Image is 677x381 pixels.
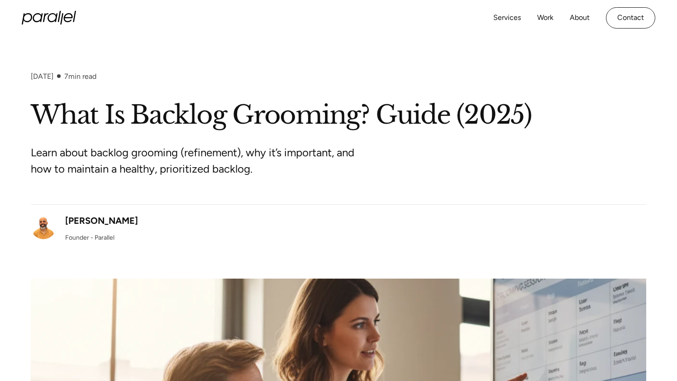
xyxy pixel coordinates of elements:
a: Services [493,11,521,24]
a: home [22,11,76,24]
a: Contact [606,7,655,29]
a: Work [537,11,553,24]
p: Learn about backlog grooming (refinement), why it’s important, and how to maintain a healthy, pri... [31,145,370,177]
h1: What Is Backlog Grooming? Guide (2025) [31,99,646,132]
a: About [570,11,590,24]
div: [DATE] [31,72,53,81]
div: [PERSON_NAME] [65,214,138,227]
span: 7 [64,72,68,81]
div: min read [64,72,96,81]
div: Founder - Parallel [65,233,114,242]
img: Robin Dhanwani [31,214,56,239]
a: [PERSON_NAME]Founder - Parallel [31,214,138,242]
